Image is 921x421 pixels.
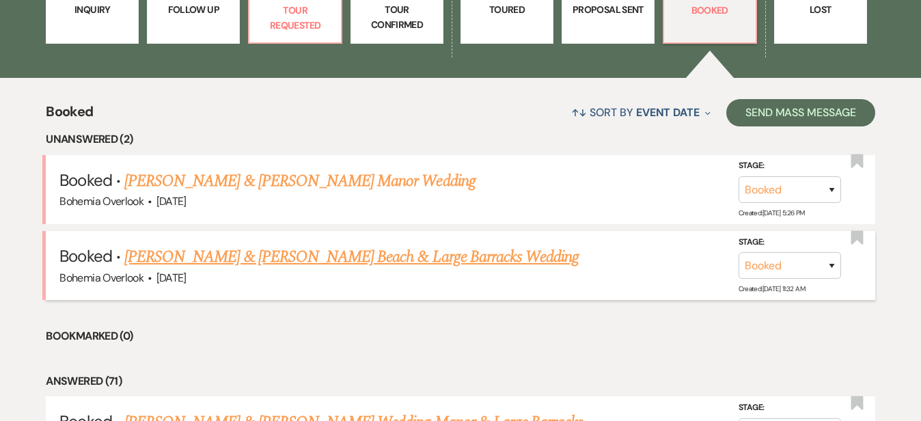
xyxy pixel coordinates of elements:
span: Created: [DATE] 5:26 PM [739,208,805,217]
li: Bookmarked (0) [46,327,875,345]
button: Send Mass Message [726,99,875,126]
a: [PERSON_NAME] & [PERSON_NAME] Manor Wedding [124,169,476,193]
label: Stage: [739,235,841,250]
span: Created: [DATE] 11:32 AM [739,284,805,293]
li: Unanswered (2) [46,131,875,148]
p: Follow Up [156,2,231,17]
p: Toured [469,2,545,17]
span: ↑↓ [571,105,588,120]
p: Lost [783,2,858,17]
span: Event Date [636,105,700,120]
button: Sort By Event Date [566,94,716,131]
p: Tour Confirmed [359,2,435,33]
p: Inquiry [55,2,130,17]
li: Answered (71) [46,372,875,390]
span: [DATE] [156,194,187,208]
span: Booked [59,169,111,191]
span: Bohemia Overlook [59,271,143,285]
p: Booked [672,3,747,18]
p: Proposal Sent [571,2,646,17]
a: [PERSON_NAME] & [PERSON_NAME] Beach & Large Barracks Wedding [124,245,579,269]
span: [DATE] [156,271,187,285]
label: Stage: [739,400,841,416]
label: Stage: [739,159,841,174]
span: Booked [59,245,111,267]
span: Booked [46,101,93,131]
span: Bohemia Overlook [59,194,143,208]
p: Tour Requested [258,3,333,33]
